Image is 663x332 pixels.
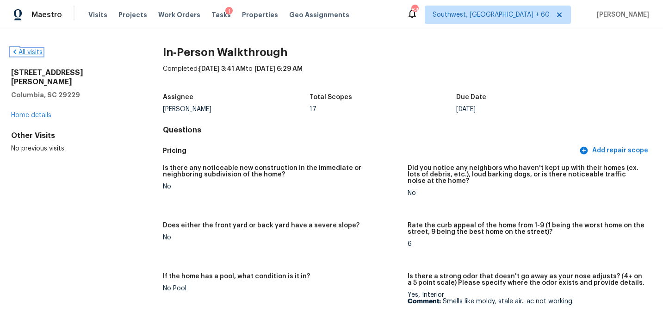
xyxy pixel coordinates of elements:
[163,48,652,57] h2: In-Person Walkthrough
[163,165,400,178] h5: Is there any noticeable new construction in the immediate or neighboring subdivision of the home?
[163,125,652,135] h4: Questions
[163,285,400,292] div: No Pool
[88,10,107,19] span: Visits
[408,273,644,286] h5: Is there a strong odor that doesn't go away as your nose adjusts? (4+ on a 5 point scale) Please ...
[163,273,310,280] h5: If the home has a pool, what condition is it in?
[408,298,441,305] b: Comment:
[310,94,352,100] h5: Total Scopes
[11,131,133,140] div: Other Visits
[581,145,648,157] span: Add repair scope
[408,298,644,305] p: Smells like moldy, stale air.. ac not working.
[254,66,303,72] span: [DATE] 6:29 AM
[163,222,359,229] h5: Does either the front yard or back yard have a severe slope?
[408,241,644,247] div: 6
[11,145,64,152] span: No previous visits
[211,12,231,18] span: Tasks
[225,7,233,16] div: 1
[456,94,486,100] h5: Due Date
[310,106,456,113] div: 17
[408,190,644,196] div: No
[199,66,246,72] span: [DATE] 3:41 AM
[163,146,577,156] h5: Pricing
[411,6,418,15] div: 845
[11,112,51,119] a: Home details
[11,68,133,87] h2: [STREET_ADDRESS][PERSON_NAME]
[408,292,644,305] div: Yes, Interior
[408,165,644,184] h5: Did you notice any neighbors who haven't kept up with their homes (ex. lots of debris, etc.), lou...
[433,10,550,19] span: Southwest, [GEOGRAPHIC_DATA] + 60
[593,10,649,19] span: [PERSON_NAME]
[11,49,43,56] a: All visits
[456,106,603,113] div: [DATE]
[31,10,62,19] span: Maestro
[163,183,400,190] div: No
[242,10,278,19] span: Properties
[158,10,200,19] span: Work Orders
[408,222,644,235] h5: Rate the curb appeal of the home from 1-9 (1 being the worst home on the street, 9 being the best...
[163,64,652,88] div: Completed: to
[118,10,147,19] span: Projects
[163,234,400,241] div: No
[11,90,133,100] h5: Columbia, SC 29229
[289,10,349,19] span: Geo Assignments
[163,106,310,113] div: [PERSON_NAME]
[163,94,193,100] h5: Assignee
[577,142,652,159] button: Add repair scope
